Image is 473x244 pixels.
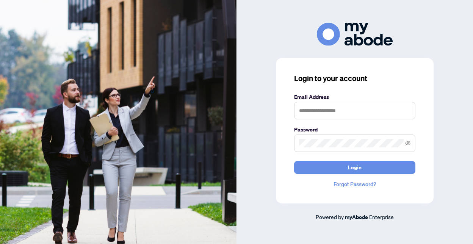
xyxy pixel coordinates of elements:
h3: Login to your account [294,73,415,84]
span: Login [348,161,362,174]
img: ma-logo [317,23,393,46]
span: eye-invisible [405,141,410,146]
a: Forgot Password? [294,180,415,188]
label: Password [294,125,415,134]
span: Enterprise [369,213,394,220]
a: myAbode [345,213,368,221]
button: Login [294,161,415,174]
label: Email Address [294,93,415,101]
span: Powered by [316,213,344,220]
